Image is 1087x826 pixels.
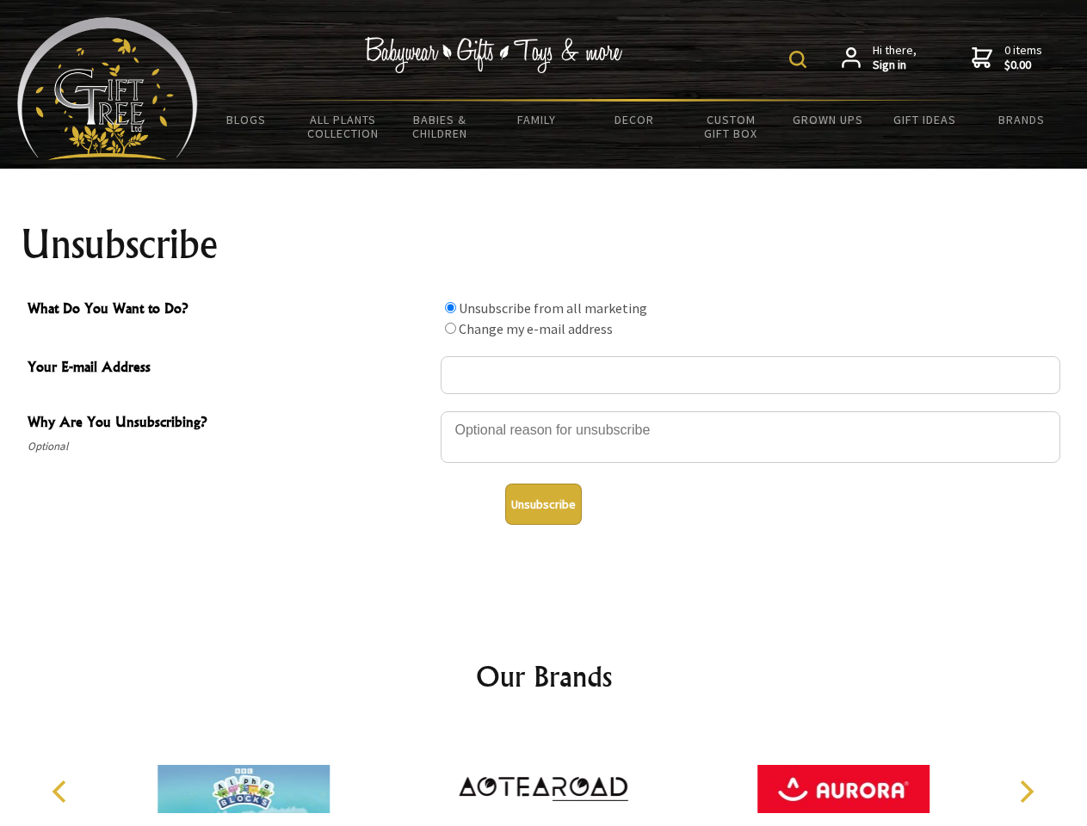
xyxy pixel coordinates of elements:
a: Custom Gift Box [682,102,780,151]
a: Family [489,102,586,138]
img: Babywear - Gifts - Toys & more [365,37,623,73]
span: Why Are You Unsubscribing? [28,411,432,436]
a: 0 items$0.00 [972,43,1042,73]
span: Your E-mail Address [28,356,432,381]
button: Previous [43,773,81,811]
textarea: Why Are You Unsubscribing? [441,411,1060,463]
span: Optional [28,436,432,457]
input: What Do You Want to Do? [445,302,456,313]
img: Babyware - Gifts - Toys and more... [17,17,198,160]
a: All Plants Collection [295,102,392,151]
button: Next [1007,773,1045,811]
h2: Our Brands [34,656,1053,697]
label: Unsubscribe from all marketing [459,299,647,317]
h1: Unsubscribe [21,224,1067,265]
a: Brands [973,102,1071,138]
a: Babies & Children [392,102,489,151]
span: Hi there, [873,43,917,73]
span: 0 items [1004,42,1042,73]
a: Grown Ups [779,102,876,138]
button: Unsubscribe [505,484,582,525]
input: Your E-mail Address [441,356,1060,394]
strong: Sign in [873,58,917,73]
input: What Do You Want to Do? [445,323,456,334]
span: What Do You Want to Do? [28,298,432,323]
a: Hi there,Sign in [842,43,917,73]
a: Gift Ideas [876,102,973,138]
strong: $0.00 [1004,58,1042,73]
img: product search [789,51,806,68]
a: Decor [585,102,682,138]
label: Change my e-mail address [459,320,613,337]
a: BLOGS [198,102,295,138]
